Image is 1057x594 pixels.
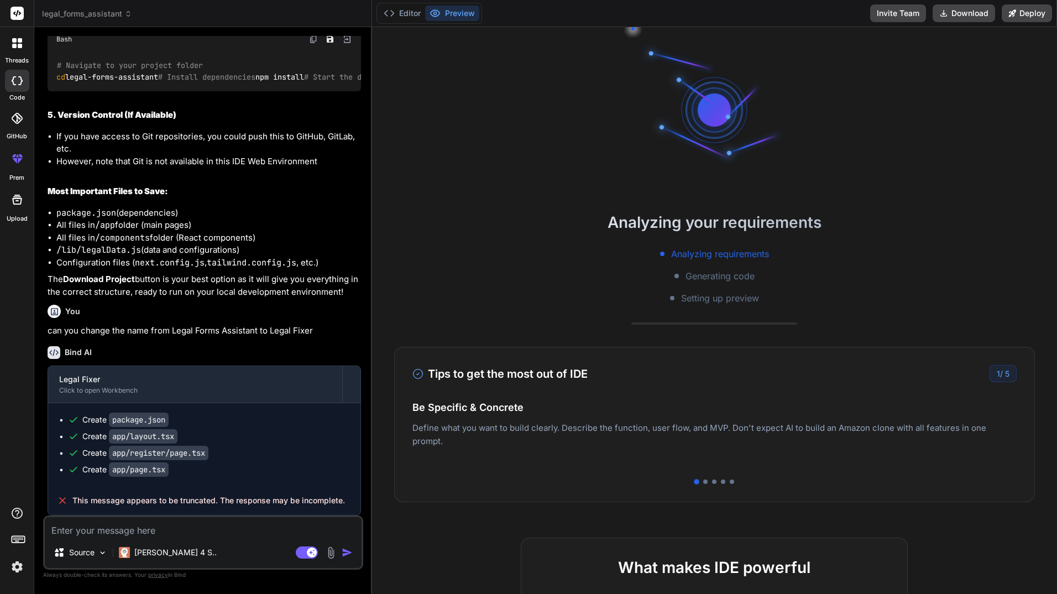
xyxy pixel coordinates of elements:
span: Bash [56,35,72,44]
button: Save file [322,32,338,47]
li: However, note that Git is not available in this IDE Web Environment [56,155,361,168]
code: package.json [109,413,169,427]
span: 1 [997,369,1000,378]
button: Preview [425,6,479,21]
button: Download [933,4,995,22]
button: Invite Team [870,4,926,22]
li: All files in folder (main pages) [56,219,361,232]
li: If you have access to Git repositories, you could push this to GitHub, GitLab, etc. [56,131,361,155]
img: Pick Models [98,548,107,557]
button: Editor [379,6,425,21]
span: # Navigate to your project folder [57,61,203,71]
li: All files in folder (React components) [56,232,361,244]
button: Legal FixerClick to open Workbench [48,366,342,403]
strong: Download Project [63,274,135,284]
div: Create [82,464,169,475]
img: Open in Browser [342,34,352,44]
code: tailwind.config.js [207,257,296,268]
label: code [9,93,25,102]
span: cd [56,72,65,82]
img: copy [309,35,318,44]
code: next.config.js [135,257,205,268]
div: Click to open Workbench [59,386,331,395]
strong: 5. Version Control (If Available) [48,110,176,120]
span: Setting up preview [681,291,759,305]
p: [PERSON_NAME] 4 S.. [134,547,217,558]
div: Legal Fixer [59,374,331,385]
img: Claude 4 Sonnet [119,547,130,558]
button: Deploy [1002,4,1052,22]
label: GitHub [7,132,27,141]
div: Create [82,414,169,425]
img: settings [8,557,27,576]
div: Create [82,431,177,442]
span: # Start the development server [304,72,437,82]
img: attachment [325,546,337,559]
code: package.json [56,207,116,218]
span: 5 [1005,369,1009,378]
span: privacy [148,571,168,578]
code: app/page.tsx [109,462,169,477]
h3: Tips to get the most out of IDE [412,366,588,382]
p: Always double-check its answers. Your in Bind [43,570,363,580]
code: /components [95,232,150,243]
h4: Be Specific & Concrete [412,400,1017,415]
label: Upload [7,214,28,223]
img: icon [342,547,353,558]
div: Create [82,447,208,458]
span: # Install dependencies [158,72,255,82]
code: /lib/legalData.js [56,244,141,256]
span: legal_forms_assistant [42,8,132,19]
code: app/register/page.tsx [109,446,208,460]
code: legal-forms-assistant npm install npm run dev [56,60,486,82]
li: Configuration files ( , , etc.) [56,257,361,269]
strong: Most Important Files to Save: [48,186,168,196]
p: can you change the name from Legal Forms Assistant to Legal Fixer [48,325,361,337]
span: Analyzing requirements [671,247,769,260]
li: (dependencies) [56,207,361,220]
h6: Bind AI [65,347,92,358]
code: /app [95,220,115,231]
label: prem [9,173,24,183]
h2: What makes IDE powerful [539,556,889,579]
div: / [990,365,1017,382]
label: threads [5,56,29,65]
li: (data and configurations) [56,244,361,257]
p: The button is your best option as it will give you everything in the correct structure, ready to ... [48,273,361,298]
span: This message appears to be truncated. The response may be incomplete. [72,495,345,506]
code: app/layout.tsx [109,429,177,444]
span: Generating code [686,269,755,283]
p: Source [69,547,95,558]
h6: You [65,306,80,317]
